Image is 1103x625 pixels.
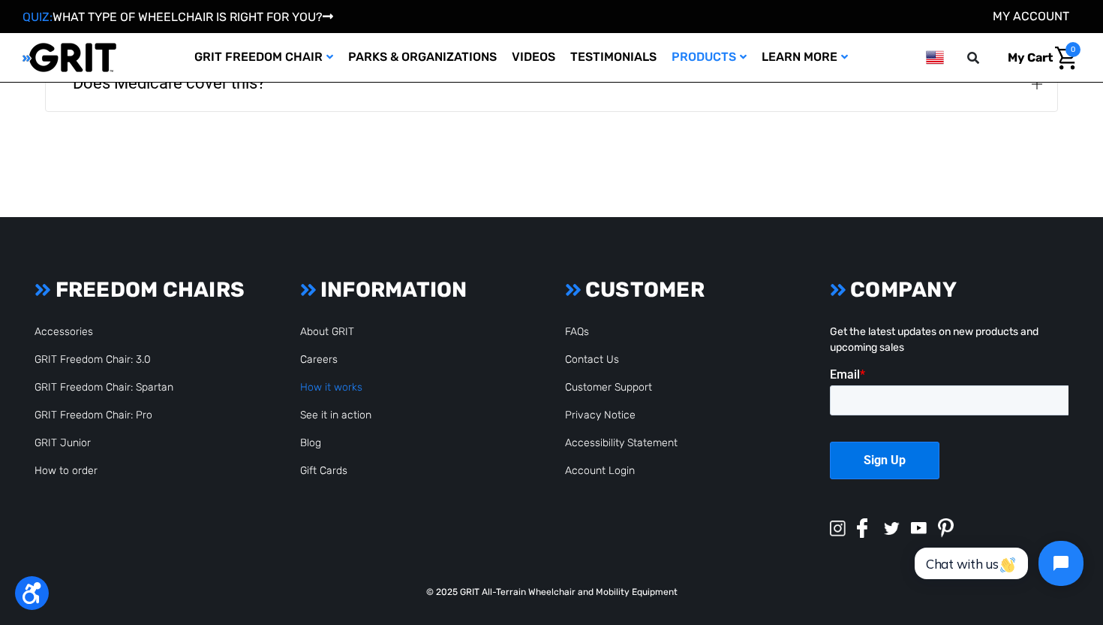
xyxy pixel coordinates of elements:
[926,48,944,67] img: us.png
[1055,47,1077,70] img: Cart
[341,33,504,82] a: Parks & Organizations
[565,353,619,366] a: Contact Us
[46,56,1057,111] button: Does Medicare cover this?
[23,42,116,73] img: GRIT All-Terrain Wheelchair and Mobility Equipment
[830,521,846,536] img: instagram
[754,33,855,82] a: Learn More
[565,325,589,338] a: FAQs
[300,353,338,366] a: Careers
[938,518,954,538] img: pinterest
[1065,42,1080,57] span: 0
[300,381,362,394] a: How it works
[830,367,1068,506] iframe: Form 0
[993,9,1069,23] a: Account
[35,436,91,449] a: GRIT Junior
[300,409,371,421] a: See it in action
[565,436,678,449] a: Accessibility Statement
[830,324,1068,355] p: Get the latest updates on new products and upcoming sales
[996,42,1080,74] a: Cart with 0 items
[26,585,1077,599] p: © 2025 GRIT All-Terrain Wheelchair and Mobility Equipment
[50,56,287,110] span: Does Medicare cover this?
[857,518,868,538] img: facebook
[898,528,1096,599] iframe: Tidio Chat
[565,464,635,477] a: Account Login
[300,464,347,477] a: Gift Cards
[35,381,173,394] a: GRIT Freedom Chair: Spartan
[504,33,563,82] a: Videos
[35,409,152,421] a: GRIT Freedom Chair: Pro
[35,353,151,366] a: GRIT Freedom Chair: 3.0
[300,325,354,338] a: About GRIT
[1008,50,1053,65] span: My Cart
[884,522,900,535] img: twitter
[565,381,652,394] a: Customer Support
[35,325,93,338] a: Accessories
[300,436,321,449] a: Blog
[563,33,664,82] a: Testimonials
[565,409,636,421] a: Privacy Notice
[565,277,804,303] h3: CUSTOMER
[35,277,273,303] h3: FREEDOM CHAIRS
[35,464,98,477] a: How to order
[664,33,754,82] a: Products
[911,522,927,534] img: youtube
[300,277,539,303] h3: INFORMATION
[830,277,1068,303] h3: COMPANY
[187,33,341,82] a: GRIT Freedom Chair
[23,10,53,24] span: QUIZ:
[974,42,996,74] input: Search
[1032,79,1042,89] img: Does Medicare cover this?
[23,10,333,24] a: QUIZ:WHAT TYPE OF WHEELCHAIR IS RIGHT FOR YOU?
